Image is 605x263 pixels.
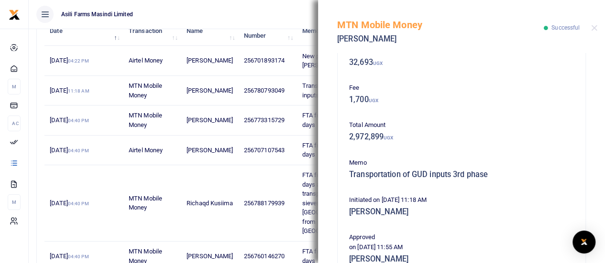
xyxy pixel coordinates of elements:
[129,195,162,211] span: MTN Mobile Money
[337,19,544,31] h5: MTN Mobile Money
[50,116,88,124] span: [DATE]
[551,24,580,31] span: Successful
[591,25,597,31] button: Close
[302,142,365,158] span: FTA fuel for the next 20 days
[187,147,233,154] span: [PERSON_NAME]
[50,57,88,64] span: [DATE]
[373,61,383,66] small: UGX
[244,116,285,124] span: 256773315729
[50,200,88,207] span: [DATE]
[302,112,365,128] span: FTA fuel for the next 20 days
[239,16,297,46] th: Account Number: activate to sort column ascending
[349,242,574,252] p: on [DATE] 11:55 AM
[349,132,574,142] h5: 2,972,899
[8,116,21,131] li: Ac
[349,170,574,179] h5: Transportation of GUD inputs 3rd phase
[187,200,233,207] span: Richaqd Kusiima
[349,207,574,217] h5: [PERSON_NAME]
[349,95,574,105] h5: 1,700
[297,16,379,46] th: Memo: activate to sort column ascending
[187,116,233,124] span: [PERSON_NAME]
[68,118,89,123] small: 04:40 PM
[50,87,89,94] span: [DATE]
[187,252,233,260] span: [PERSON_NAME]
[302,171,373,234] span: FTA fuel for the next 20 days and money for transportation of soybean sieves to [GEOGRAPHIC_DATA]...
[572,231,595,253] div: Open Intercom Messenger
[187,87,233,94] span: [PERSON_NAME]
[302,82,363,99] span: Transportation of GUD inputs 3rd phase
[68,148,89,153] small: 04:40 PM
[244,147,285,154] span: 256707107543
[129,82,162,99] span: MTN Mobile Money
[187,57,233,64] span: [PERSON_NAME]
[68,58,89,63] small: 04:22 PM
[123,16,181,46] th: Transaction: activate to sort column ascending
[129,112,162,128] span: MTN Mobile Money
[369,98,378,103] small: UGX
[68,88,89,94] small: 11:18 AM
[349,58,574,67] h5: 32,693
[129,57,163,64] span: Airtel Money
[302,53,348,69] span: New phone for [PERSON_NAME]
[244,87,285,94] span: 256780793049
[349,232,574,242] p: Approved
[349,120,574,130] p: Total Amount
[68,254,89,259] small: 04:40 PM
[337,34,544,44] h5: [PERSON_NAME]
[244,57,285,64] span: 256701893174
[349,158,574,168] p: Memo
[57,10,137,19] span: Asili Farms Masindi Limited
[9,9,20,21] img: logo-small
[349,195,574,205] p: Initiated on [DATE] 11:18 AM
[68,201,89,206] small: 04:40 PM
[50,252,88,260] span: [DATE]
[44,16,123,46] th: Date: activate to sort column descending
[8,194,21,210] li: M
[8,79,21,95] li: M
[129,147,163,154] span: Airtel Money
[9,11,20,18] a: logo-small logo-large logo-large
[244,200,285,207] span: 256788179939
[349,83,574,93] p: Fee
[50,147,88,154] span: [DATE]
[181,16,239,46] th: Name: activate to sort column ascending
[384,135,393,140] small: UGX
